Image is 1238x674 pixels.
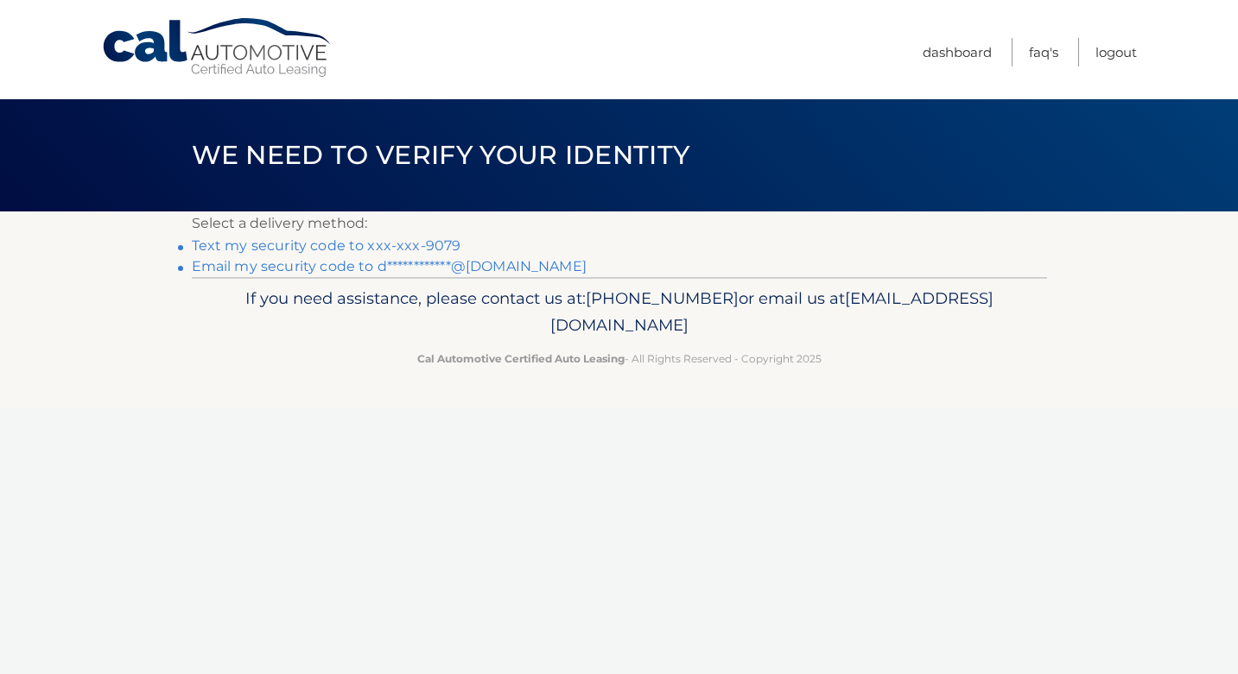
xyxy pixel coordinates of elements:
p: Select a delivery method: [192,211,1047,236]
a: Dashboard [923,38,992,66]
a: Logout [1095,38,1137,66]
a: Cal Automotive [101,17,334,79]
p: If you need assistance, please contact us at: or email us at [203,285,1036,340]
p: - All Rights Reserved - Copyright 2025 [203,350,1036,368]
a: Text my security code to xxx-xxx-9079 [192,237,461,254]
strong: Cal Automotive Certified Auto Leasing [417,352,625,365]
a: FAQ's [1029,38,1058,66]
span: We need to verify your identity [192,139,690,171]
span: [PHONE_NUMBER] [586,288,739,308]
